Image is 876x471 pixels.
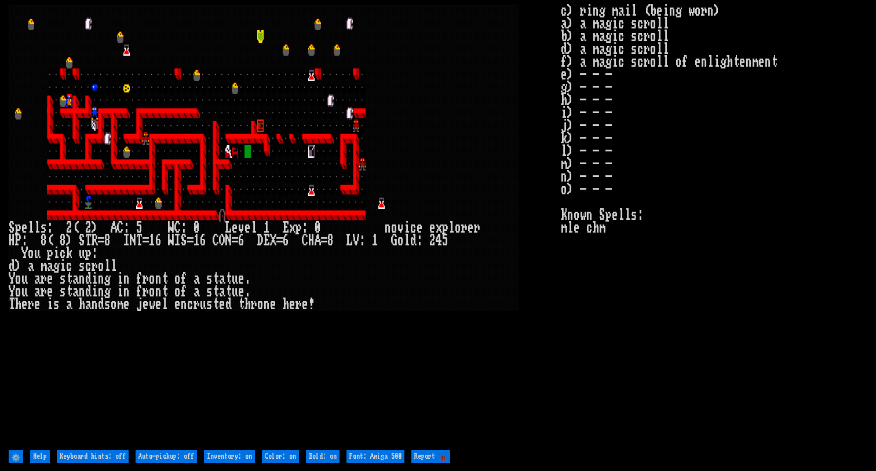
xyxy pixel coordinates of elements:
[92,247,98,260] div: :
[289,222,295,234] div: x
[174,298,181,311] div: e
[417,234,423,247] div: :
[9,222,15,234] div: S
[264,298,270,311] div: n
[104,285,111,298] div: g
[66,285,72,298] div: t
[181,273,187,285] div: f
[149,234,155,247] div: 1
[385,222,391,234] div: n
[111,260,117,273] div: l
[123,222,130,234] div: :
[315,234,321,247] div: A
[429,222,436,234] div: e
[417,222,423,234] div: e
[194,273,200,285] div: a
[143,273,149,285] div: r
[174,222,181,234] div: C
[174,234,181,247] div: I
[47,285,53,298] div: e
[9,298,15,311] div: T
[149,273,155,285] div: o
[276,234,283,247] div: =
[225,273,232,285] div: t
[308,234,315,247] div: H
[53,260,60,273] div: g
[213,234,219,247] div: C
[295,298,302,311] div: r
[34,247,41,260] div: u
[143,298,149,311] div: e
[66,247,72,260] div: k
[225,222,232,234] div: L
[123,285,130,298] div: n
[66,234,72,247] div: )
[270,298,276,311] div: e
[98,285,104,298] div: n
[47,298,53,311] div: i
[391,222,397,234] div: o
[15,273,21,285] div: o
[162,273,168,285] div: t
[85,285,92,298] div: d
[28,222,34,234] div: l
[219,234,225,247] div: O
[346,450,404,463] input: Font: Amiga 500
[429,234,436,247] div: 2
[28,298,34,311] div: r
[411,450,450,463] input: Report 🐞
[238,285,244,298] div: e
[204,450,255,463] input: Inventory: on
[244,298,251,311] div: h
[21,247,28,260] div: Y
[60,285,66,298] div: s
[436,222,442,234] div: x
[15,298,21,311] div: h
[57,450,129,463] input: Keyboard hints: off
[41,273,47,285] div: r
[72,273,79,285] div: a
[289,298,295,311] div: e
[47,273,53,285] div: e
[455,222,461,234] div: o
[474,222,480,234] div: r
[219,273,225,285] div: a
[136,285,143,298] div: f
[206,285,213,298] div: s
[181,234,187,247] div: S
[174,285,181,298] div: o
[162,285,168,298] div: t
[117,285,123,298] div: i
[225,298,232,311] div: d
[79,273,85,285] div: n
[436,234,442,247] div: 4
[98,273,104,285] div: n
[200,298,206,311] div: u
[162,298,168,311] div: l
[442,234,448,247] div: 5
[251,222,257,234] div: l
[155,285,162,298] div: n
[372,234,378,247] div: 1
[194,222,200,234] div: 0
[136,298,143,311] div: j
[225,234,232,247] div: N
[9,260,15,273] div: d
[321,234,327,247] div: =
[219,298,225,311] div: e
[404,234,410,247] div: l
[85,273,92,285] div: d
[66,273,72,285] div: t
[232,222,238,234] div: e
[410,234,417,247] div: d
[98,234,104,247] div: =
[302,234,308,247] div: C
[232,285,238,298] div: u
[66,298,72,311] div: a
[244,285,251,298] div: .
[28,260,34,273] div: a
[270,234,276,247] div: X
[92,234,98,247] div: R
[143,285,149,298] div: r
[244,273,251,285] div: .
